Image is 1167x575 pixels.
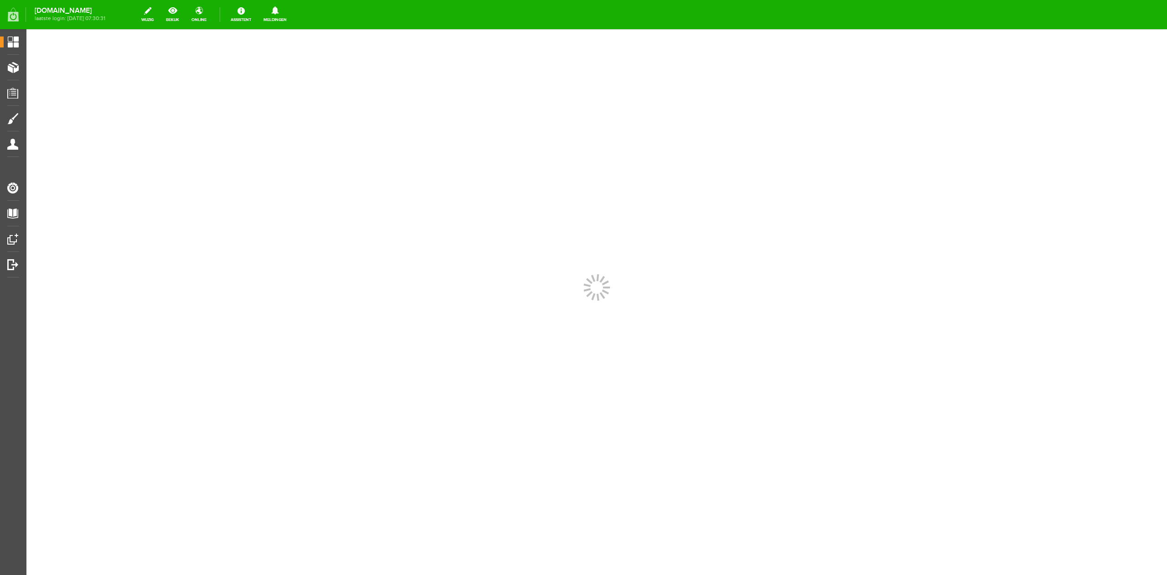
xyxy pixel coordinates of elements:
a: online [186,5,212,25]
a: Assistent [225,5,257,25]
span: laatste login: [DATE] 07:30:31 [35,16,105,21]
a: Meldingen [258,5,292,25]
a: wijzig [136,5,159,25]
strong: [DOMAIN_NAME] [35,8,105,13]
a: bekijk [160,5,185,25]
